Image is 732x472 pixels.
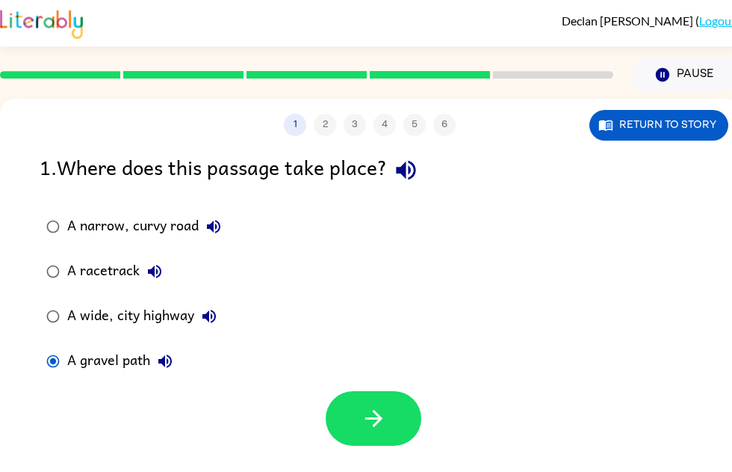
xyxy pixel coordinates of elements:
[67,301,224,331] div: A wide, city highway
[140,257,170,286] button: A racetrack
[67,346,180,376] div: A gravel path
[562,13,695,28] span: Declan [PERSON_NAME]
[67,212,229,242] div: A narrow, curvy road
[589,110,728,141] button: Return to story
[67,257,170,286] div: A racetrack
[150,346,180,376] button: A gravel path
[199,212,229,242] button: A narrow, curvy road
[40,151,700,189] div: 1 . Where does this passage take place?
[284,114,306,136] button: 1
[194,301,224,331] button: A wide, city highway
